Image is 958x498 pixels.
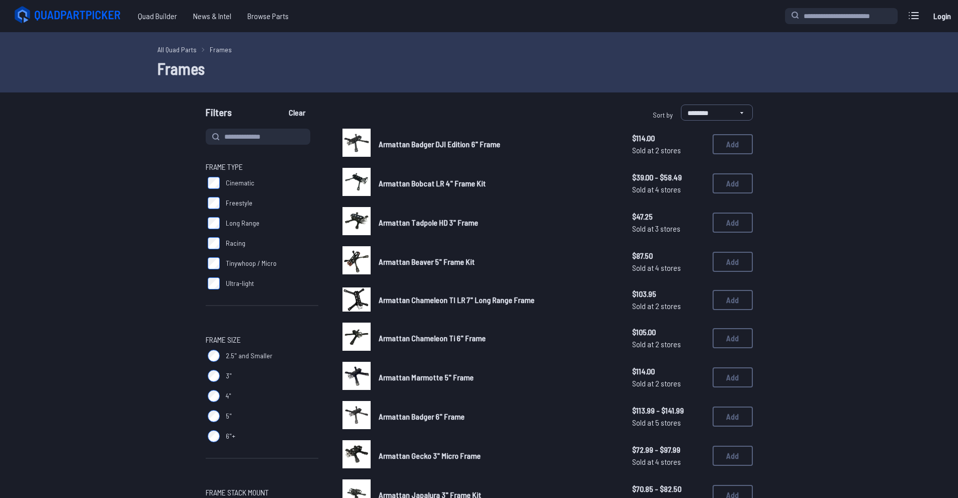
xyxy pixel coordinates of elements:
[379,451,481,460] span: Armattan Gecko 3" Micro Frame
[713,290,753,310] button: Add
[632,144,705,156] span: Sold at 2 stores
[226,431,235,441] span: 6"+
[632,338,705,350] span: Sold at 2 stores
[206,161,243,173] span: Frame Type
[713,134,753,154] button: Add
[342,168,371,196] img: image
[379,257,475,266] span: Armattan Beaver 5" Frame Kit
[342,440,371,468] img: image
[208,177,220,189] input: Cinematic
[379,256,616,268] a: Armattan Beaver 5" Frame Kit
[208,430,220,442] input: 6"+
[342,207,371,235] img: image
[157,44,197,55] a: All Quad Parts
[342,129,371,160] a: image
[226,218,259,228] span: Long Range
[713,367,753,387] button: Add
[379,412,465,421] span: Armattan Badger 6" Frame
[342,285,371,315] a: image
[379,294,616,306] a: Armattan Chameleon TI LR 7" Long Range Frame
[185,6,239,26] a: News & Intel
[632,444,705,456] span: $72.99 - $97.99
[208,277,220,289] input: Ultra-light
[379,138,616,150] a: Armattan Badger DJI Edition 6" Frame
[379,177,616,189] a: Armattan Bobcat LR 4" Frame Kit
[226,351,273,361] span: 2.5" and Smaller
[342,362,371,390] img: image
[713,328,753,348] button: Add
[208,257,220,269] input: Tinywhoop / Micro
[226,371,232,381] span: 3"
[713,213,753,233] button: Add
[157,56,801,80] h1: Frames
[342,207,371,238] a: image
[226,391,231,401] span: 4"
[632,417,705,429] span: Sold at 5 stores
[226,238,245,248] span: Racing
[379,139,500,149] span: Armattan Badger DJI Edition 6" Frame
[208,410,220,422] input: 5"
[379,332,616,344] a: Armattan Chameleon Ti 6" Frame
[208,197,220,209] input: Freestyle
[713,446,753,466] button: Add
[210,44,232,55] a: Frames
[681,105,753,121] select: Sort by
[342,246,371,277] a: image
[342,323,371,354] a: image
[342,401,371,429] img: image
[379,450,616,462] a: Armattan Gecko 3" Micro Frame
[342,401,371,432] a: image
[342,168,371,199] a: image
[130,6,185,26] a: Quad Builder
[632,132,705,144] span: $114.00
[208,217,220,229] input: Long Range
[226,258,277,268] span: Tinywhoop / Micro
[280,105,314,121] button: Clear
[379,411,616,423] a: Armattan Badger 6" Frame
[632,171,705,183] span: $39.00 - $58.49
[653,111,673,119] span: Sort by
[632,183,705,195] span: Sold at 4 stores
[632,211,705,223] span: $47.25
[206,334,241,346] span: Frame Size
[208,237,220,249] input: Racing
[632,456,705,468] span: Sold at 4 stores
[930,6,954,26] a: Login
[342,362,371,393] a: image
[632,288,705,300] span: $103.95
[379,371,616,383] a: Armattan Marmotte 5" Frame
[632,223,705,235] span: Sold at 3 stores
[208,370,220,382] input: 3"
[713,252,753,272] button: Add
[632,262,705,274] span: Sold at 4 stores
[379,295,535,305] span: Armattan Chameleon TI LR 7" Long Range Frame
[208,390,220,402] input: 4"
[713,407,753,427] button: Add
[632,250,705,262] span: $87.50
[226,198,252,208] span: Freestyle
[226,178,254,188] span: Cinematic
[379,178,486,188] span: Armattan Bobcat LR 4" Frame Kit
[342,287,371,312] img: image
[379,372,474,382] span: Armattan Marmotte 5" Frame
[342,440,371,471] a: image
[226,411,232,421] span: 5"
[342,246,371,274] img: image
[632,300,705,312] span: Sold at 2 stores
[632,483,705,495] span: $70.85 - $82.50
[342,129,371,157] img: image
[632,377,705,389] span: Sold at 2 stores
[206,105,232,125] span: Filters
[226,278,254,288] span: Ultra-light
[632,405,705,417] span: $113.99 - $141.99
[239,6,297,26] a: Browse Parts
[632,365,705,377] span: $114.00
[342,323,371,351] img: image
[379,333,486,343] span: Armattan Chameleon Ti 6" Frame
[713,173,753,193] button: Add
[379,217,616,229] a: Armattan Tadpole HD 3" Frame
[632,326,705,338] span: $105.00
